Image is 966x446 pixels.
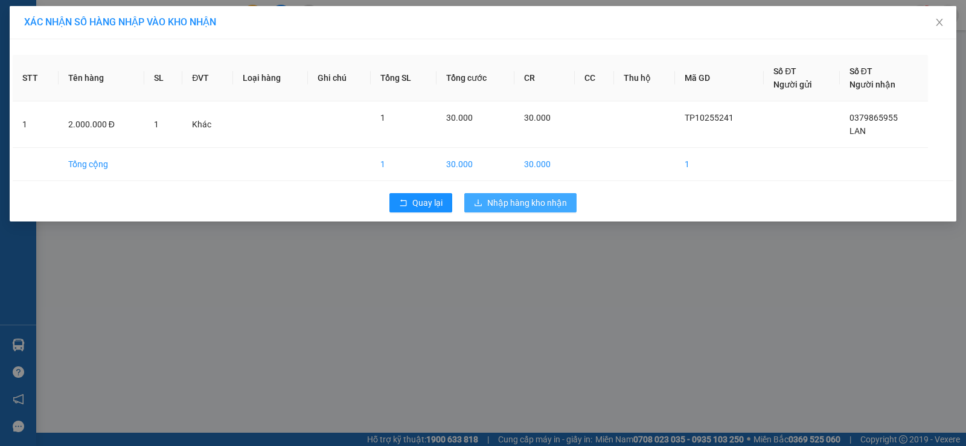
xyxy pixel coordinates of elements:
span: XÁC NHẬN SỐ HÀNG NHẬP VÀO KHO NHẬN [24,16,216,28]
span: download [474,199,482,208]
button: Close [923,6,956,40]
span: TP10255241 [685,113,734,123]
th: ĐVT [182,55,233,101]
span: Người gửi [773,80,812,89]
button: rollbackQuay lại [389,193,452,212]
td: 1 [13,101,59,148]
span: rollback [399,199,408,208]
th: CR [514,55,574,101]
td: 2.000.000 Đ [59,101,145,148]
span: close [935,18,944,27]
th: CC [575,55,614,101]
td: 30.000 [437,148,514,181]
th: STT [13,55,59,101]
span: Số ĐT [849,66,872,76]
td: Khác [182,101,233,148]
th: Thu hộ [614,55,675,101]
span: 30.000 [524,113,551,123]
span: Người nhận [849,80,895,89]
td: 30.000 [514,148,574,181]
th: Mã GD [675,55,764,101]
td: 1 [371,148,436,181]
th: Tổng SL [371,55,436,101]
th: Tên hàng [59,55,145,101]
button: downloadNhập hàng kho nhận [464,193,577,212]
span: LAN [849,126,866,136]
span: Nhập hàng kho nhận [487,196,567,209]
td: 1 [675,148,764,181]
span: Quay lại [412,196,443,209]
span: 0379865955 [849,113,898,123]
span: Số ĐT [773,66,796,76]
span: 1 [154,119,159,129]
th: Ghi chú [308,55,371,101]
th: Tổng cước [437,55,514,101]
th: SL [144,55,182,101]
th: Loại hàng [233,55,308,101]
span: 30.000 [446,113,473,123]
td: Tổng cộng [59,148,145,181]
span: 1 [380,113,385,123]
